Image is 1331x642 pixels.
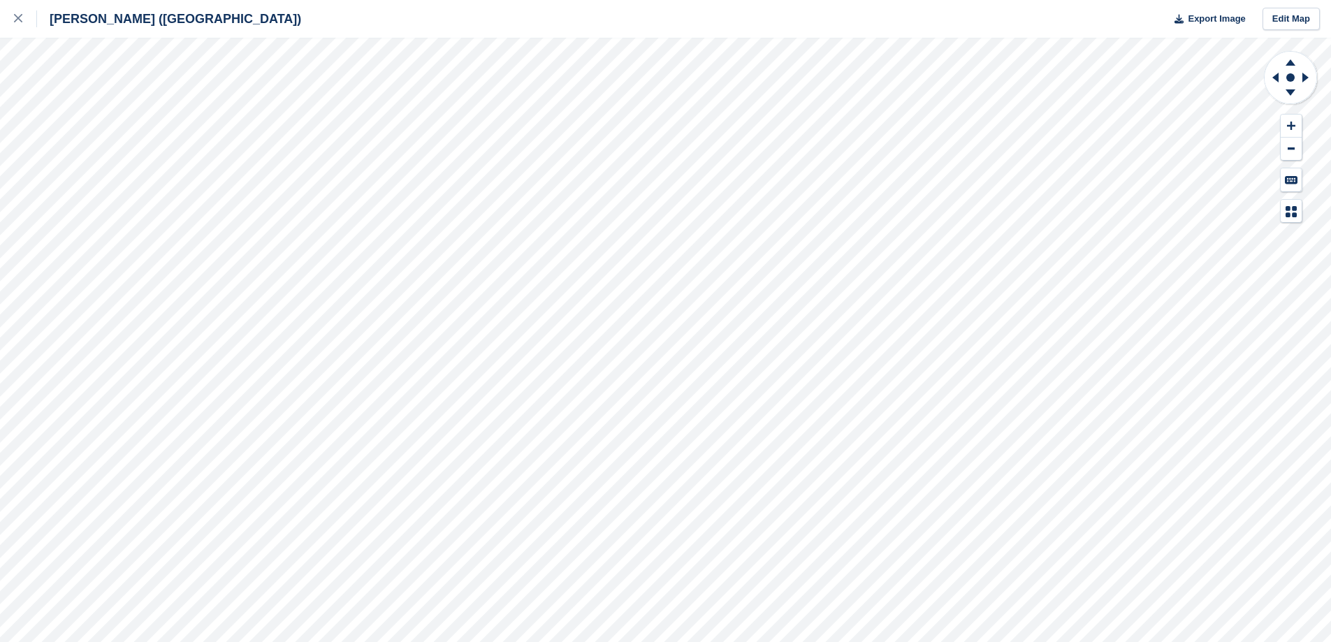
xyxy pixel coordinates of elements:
button: Zoom In [1281,115,1302,138]
button: Zoom Out [1281,138,1302,161]
button: Keyboard Shortcuts [1281,168,1302,191]
button: Map Legend [1281,200,1302,223]
span: Export Image [1188,12,1245,26]
div: [PERSON_NAME] ([GEOGRAPHIC_DATA]) [37,10,301,27]
a: Edit Map [1263,8,1320,31]
button: Export Image [1166,8,1246,31]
